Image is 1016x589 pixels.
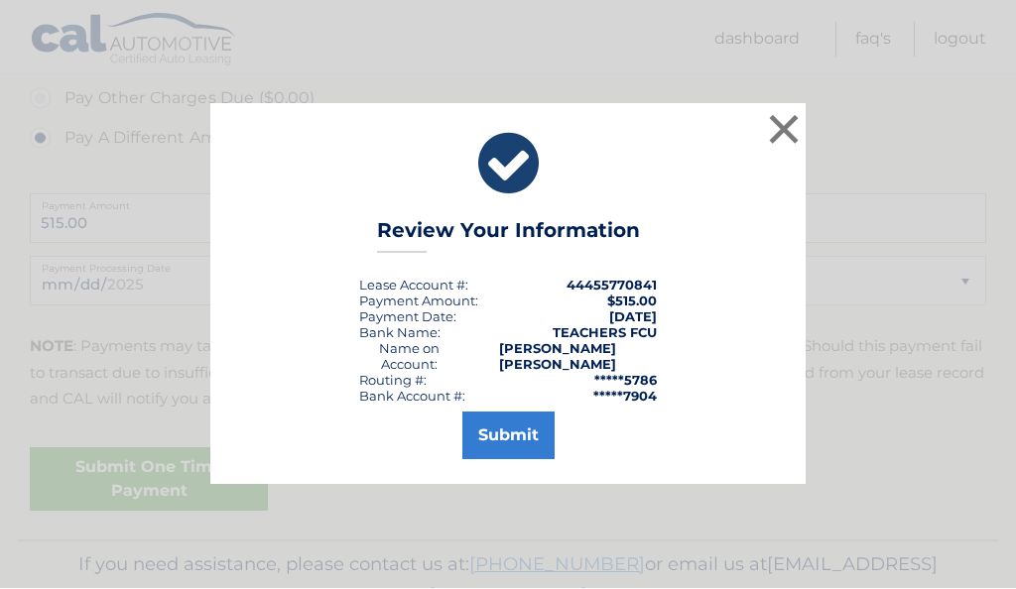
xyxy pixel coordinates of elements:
h3: Review Your Information [377,219,640,254]
button: Submit [462,412,555,460]
span: [DATE] [609,309,657,325]
strong: [PERSON_NAME] [PERSON_NAME] [499,341,616,373]
div: Name on Account: [359,341,459,373]
div: Bank Account #: [359,389,465,405]
div: Bank Name: [359,325,441,341]
button: × [764,110,804,150]
div: Payment Amount: [359,294,478,309]
div: Routing #: [359,373,427,389]
span: Payment Date [359,309,453,325]
span: $515.00 [607,294,657,309]
strong: 44455770841 [567,278,657,294]
strong: TEACHERS FCU [553,325,657,341]
div: Lease Account #: [359,278,468,294]
div: : [359,309,456,325]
